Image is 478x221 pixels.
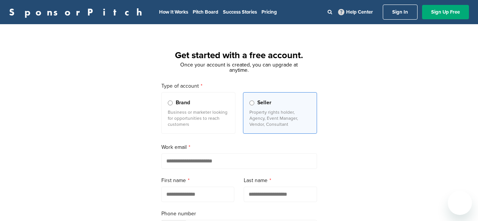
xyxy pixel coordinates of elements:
p: Property rights holder, Agency, Event Manager, Vendor, Consultant [249,109,311,127]
p: Business or marketer looking for opportunities to reach customers [168,109,229,127]
label: Type of account [161,82,317,90]
label: Work email [161,143,317,151]
span: Brand [176,99,190,107]
a: Success Stories [223,9,257,15]
a: Pitch Board [193,9,218,15]
h1: Get started with a free account. [152,49,326,62]
a: Help Center [337,8,374,17]
a: How It Works [159,9,188,15]
a: Pricing [261,9,277,15]
label: Last name [244,176,317,185]
input: Seller Property rights holder, Agency, Event Manager, Vendor, Consultant [249,100,254,105]
a: Sign Up Free [422,5,469,19]
a: Sign In [383,5,418,20]
label: Phone number [161,210,317,218]
input: Brand Business or marketer looking for opportunities to reach customers [168,100,173,105]
a: SponsorPitch [9,7,147,17]
iframe: Button to launch messaging window [448,191,472,215]
label: First name [161,176,235,185]
span: Seller [257,99,271,107]
span: Once your account is created, you can upgrade at anytime. [180,62,298,73]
